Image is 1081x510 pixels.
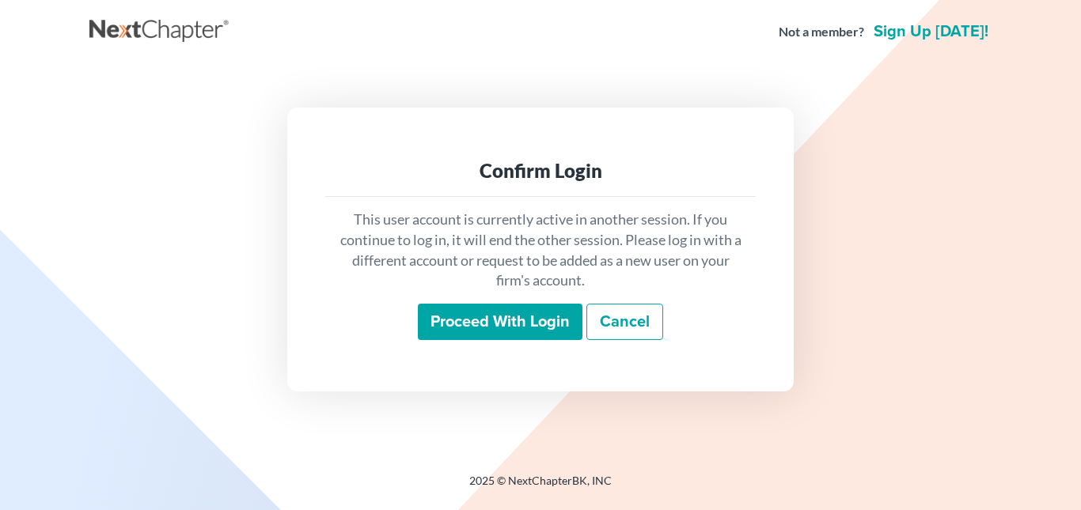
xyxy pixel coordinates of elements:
a: Sign up [DATE]! [870,24,992,40]
input: Proceed with login [418,304,582,340]
p: This user account is currently active in another session. If you continue to log in, it will end ... [338,210,743,291]
strong: Not a member? [779,23,864,41]
div: 2025 © NextChapterBK, INC [89,473,992,501]
a: Cancel [586,304,663,340]
div: Confirm Login [338,158,743,183]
